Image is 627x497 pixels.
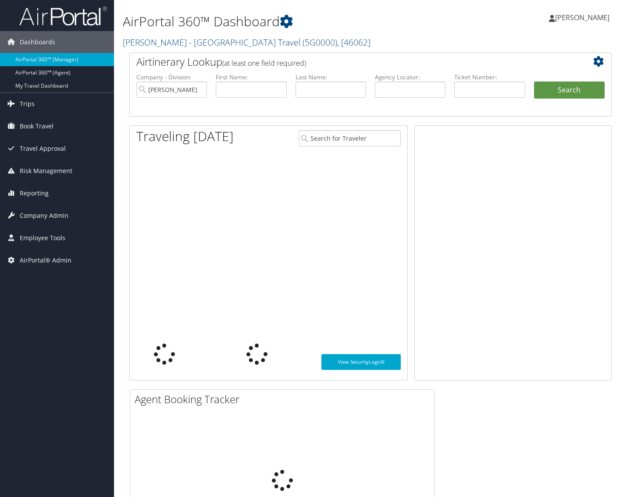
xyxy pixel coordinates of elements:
span: Book Travel [20,115,53,137]
span: Employee Tools [20,227,65,249]
a: View SecurityLogic® [321,354,401,370]
span: Company Admin [20,205,68,227]
span: Trips [20,93,35,115]
span: Reporting [20,182,49,204]
a: [PERSON_NAME] - [GEOGRAPHIC_DATA] Travel [123,36,370,48]
h2: Agent Booking Tracker [135,392,434,407]
span: Dashboards [20,31,55,53]
label: Agency Locator: [375,73,445,82]
h1: Traveling [DATE] [136,127,234,146]
label: Last Name: [296,73,366,82]
span: Risk Management [20,160,72,182]
input: Search for Traveler [299,130,401,146]
label: First Name: [216,73,286,82]
span: AirPortal® Admin [20,249,71,271]
label: Company - Division: [136,73,207,82]
img: airportal-logo.png [19,6,107,26]
h2: Airtinerary Lookup [136,54,565,69]
label: Ticket Number: [454,73,525,82]
span: [PERSON_NAME] [555,13,609,22]
span: Travel Approval [20,138,66,160]
button: Search [534,82,605,99]
a: [PERSON_NAME] [549,4,618,31]
span: (at least one field required) [222,58,306,68]
span: ( 5G0000 ) [303,36,337,48]
h1: AirPortal 360™ Dashboard [123,12,453,31]
span: , [ 46062 ] [337,36,370,48]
